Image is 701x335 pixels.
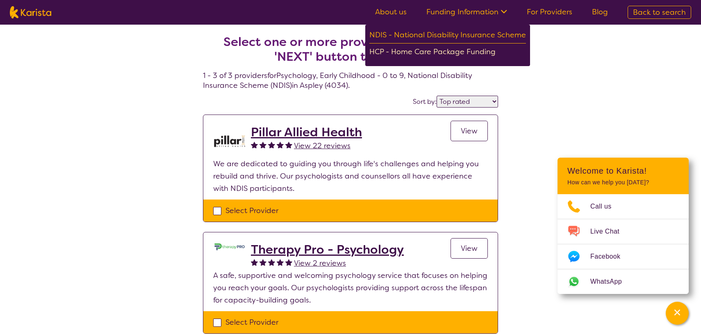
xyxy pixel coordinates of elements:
[426,7,507,17] a: Funding Information
[558,269,689,294] a: Web link opens in a new tab.
[558,158,689,294] div: Channel Menu
[251,125,362,140] a: Pillar Allied Health
[213,242,246,251] img: dzo1joyl8vpkomu9m2qk.jpg
[633,7,686,17] span: Back to search
[213,269,488,306] p: A safe, supportive and welcoming psychology service that focuses on helping you reach your goals....
[277,259,284,266] img: fullstar
[527,7,572,17] a: For Providers
[590,200,621,213] span: Call us
[590,275,632,288] span: WhatsApp
[461,126,478,136] span: View
[451,121,488,141] a: View
[251,141,258,148] img: fullstar
[294,257,346,269] a: View 2 reviews
[592,7,608,17] a: Blog
[277,141,284,148] img: fullstar
[567,179,679,186] p: How can we help you [DATE]?
[590,250,630,263] span: Facebook
[558,194,689,294] ul: Choose channel
[294,258,346,268] span: View 2 reviews
[590,225,629,238] span: Live Chat
[203,15,498,90] h4: 1 - 3 of 3 providers for Psychology , Early Childhood - 0 to 9 , National Disability Insurance Sc...
[268,141,275,148] img: fullstar
[628,6,691,19] a: Back to search
[213,158,488,195] p: We are dedicated to guiding you through life's challenges and helping you rebuild and thrive. Our...
[666,302,689,325] button: Channel Menu
[285,141,292,148] img: fullstar
[294,141,350,151] span: View 22 reviews
[375,7,407,17] a: About us
[461,243,478,253] span: View
[251,242,404,257] a: Therapy Pro - Psychology
[259,259,266,266] img: fullstar
[369,46,526,60] div: HCP - Home Care Package Funding
[213,125,246,158] img: rfh6iifgakk6qm0ilome.png
[369,29,526,44] div: NDIS - National Disability Insurance Scheme
[268,259,275,266] img: fullstar
[567,166,679,176] h2: Welcome to Karista!
[285,259,292,266] img: fullstar
[213,34,488,64] h2: Select one or more providers and click the 'NEXT' button to proceed
[251,259,258,266] img: fullstar
[451,238,488,259] a: View
[294,140,350,152] a: View 22 reviews
[259,141,266,148] img: fullstar
[413,97,437,106] label: Sort by:
[10,6,51,18] img: Karista logo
